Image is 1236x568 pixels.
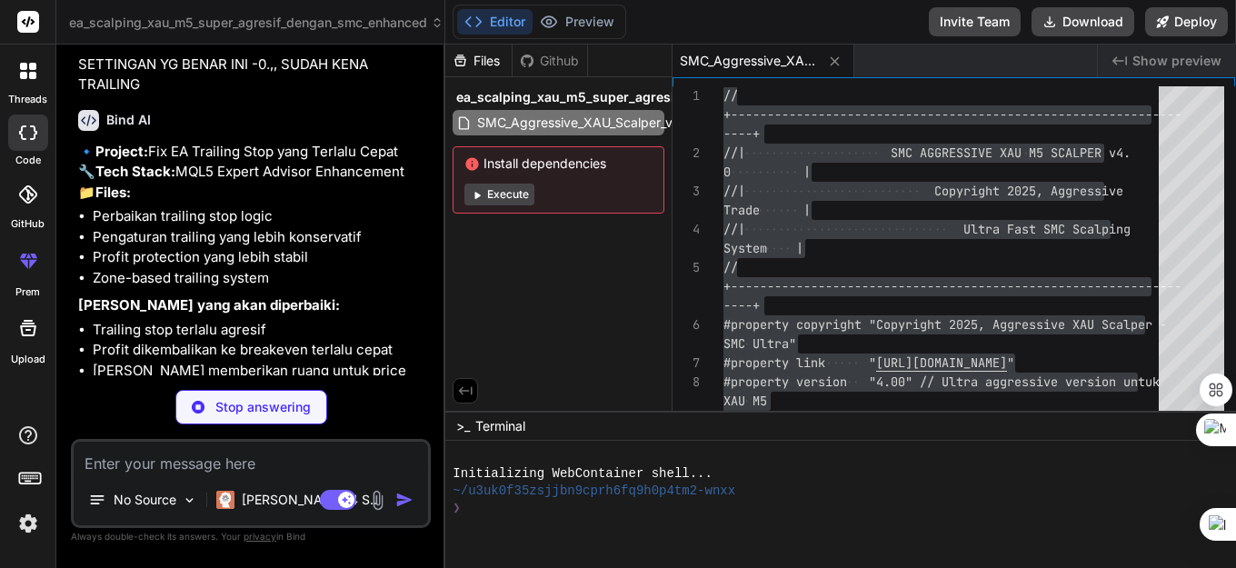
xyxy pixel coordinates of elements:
[723,144,1087,161] span: //| SMC AGGRESSIVE XAU M5 SCALP
[723,202,811,218] span: Trade |
[106,111,151,129] h6: Bind AI
[1032,7,1134,36] button: Download
[673,315,700,334] div: 6
[445,52,512,70] div: Files
[242,491,377,509] p: [PERSON_NAME] 4 S..
[456,417,470,435] span: >_
[78,34,427,95] p: INI TRAILING TERLALU CEPAT BAGAIMANA SETTINGAN YG BENAR INI -0.,, SUDAH KENA TRAILING
[673,373,700,392] div: 8
[69,14,444,32] span: ea_scalping_xau_m5_super_agresif_dengan_smc_enhanced
[13,508,44,539] img: settings
[93,206,427,227] li: Perbaikan trailing stop logic
[475,417,525,435] span: Terminal
[93,361,427,402] li: [PERSON_NAME] memberikan ruang untuk price action
[723,297,760,314] span: ----+
[673,220,700,239] div: 4
[1087,183,1123,199] span: ssive
[533,9,622,35] button: Preview
[457,9,533,35] button: Editor
[11,216,45,232] label: GitHub
[114,491,176,509] p: No Source
[93,247,427,268] li: Profit protection yang lebih stabil
[1132,52,1221,70] span: Show preview
[723,335,796,352] span: SMC Ultra"
[464,154,653,173] span: Install dependencies
[723,374,1087,390] span: #property version "4.00" // Ultra aggressive ver
[78,296,340,314] strong: [PERSON_NAME] yang akan diperbaiki:
[723,240,803,256] span: System |
[723,87,738,104] span: //
[456,88,833,106] span: ea_scalping_xau_m5_super_agresif_dengan_smc_enhanced
[11,352,45,367] label: Upload
[182,493,197,508] img: Pick Models
[395,491,414,509] img: icon
[723,278,1087,294] span: +-------------------------------------------------
[723,354,876,371] span: #property link "
[929,7,1021,36] button: Invite Team
[723,316,1087,333] span: #property copyright "Copyright 2025, Aggressive XA
[723,393,767,409] span: XAU M5
[475,112,713,134] span: SMC_Aggressive_XAU_Scalper_v4.mq5
[453,500,462,517] span: ❯
[93,227,427,248] li: Pengaturan trailing yang lebih konservatif
[367,490,388,511] img: attachment
[723,183,1087,199] span: //| Copyright 2025, Aggre
[723,221,1087,237] span: //| Ultra Fast SMC Sc
[216,491,234,509] img: Claude 4 Sonnet
[1007,354,1014,371] span: "
[673,354,700,373] div: 7
[876,354,1007,371] span: [URL][DOMAIN_NAME]
[15,153,41,168] label: code
[723,164,811,180] span: 0 |
[93,340,427,361] li: Profit dikembalikan ke breakeven terlalu cepat
[513,52,587,70] div: Github
[673,144,700,163] div: 2
[723,125,760,142] span: ----+
[1087,278,1181,294] span: -------------
[95,184,131,201] strong: Files:
[71,528,431,545] p: Always double-check its answers. Your in Bind
[78,142,427,204] p: 🔹 Fix EA Trailing Stop yang Terlalu Cepat 🔧 MQL5 Expert Advisor Enhancement 📁
[680,52,816,70] span: SMC_Aggressive_XAU_Scalper_v4.mq5
[453,483,735,500] span: ~/u3uk0f35zsjjbn9cprh6fq9h0p4tm2-wnxx
[93,320,427,341] li: Trailing stop terlalu agresif
[1145,7,1228,36] button: Deploy
[673,182,700,201] div: 3
[673,258,700,277] div: 5
[723,259,738,275] span: //
[15,284,40,300] label: prem
[1087,374,1160,390] span: sion untuk
[93,268,427,289] li: Zone-based trailing system
[215,398,311,416] p: Stop answering
[723,106,1087,123] span: +-------------------------------------------------
[244,531,276,542] span: privacy
[1087,221,1131,237] span: alping
[1087,144,1131,161] span: ER v4.
[1087,106,1181,123] span: -------------
[95,143,148,160] strong: Project:
[464,184,534,205] button: Execute
[673,86,700,105] div: 1
[95,163,175,180] strong: Tech Stack:
[8,92,47,107] label: threads
[453,465,713,483] span: Initializing WebContainer shell...
[1087,316,1167,333] span: U Scalper -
